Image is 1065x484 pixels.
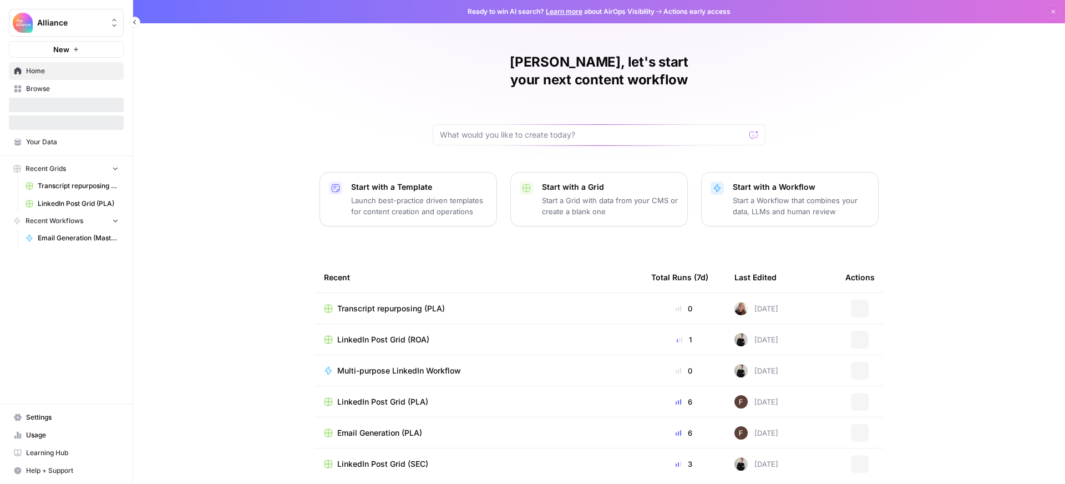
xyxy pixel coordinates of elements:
[733,181,869,193] p: Start with a Workflow
[651,427,717,438] div: 6
[9,409,124,426] a: Settings
[324,334,633,345] a: LinkedIn Post Grid (ROA)
[337,427,422,438] span: Email Generation (PLA)
[734,364,778,377] div: [DATE]
[9,160,124,177] button: Recent Grids
[26,430,119,440] span: Usage
[468,7,655,17] span: Ready to win AI search? about AirOps Visibility
[26,216,83,226] span: Recent Workflows
[351,195,488,217] p: Launch best-practice driven templates for content creation and operations
[26,137,119,147] span: Your Data
[651,458,717,470] div: 3
[9,213,124,229] button: Recent Workflows
[9,133,124,151] a: Your Data
[38,181,119,191] span: Transcript repurposing (PLA)
[21,229,124,247] a: Email Generation (Master)
[542,195,678,217] p: Start a Grid with data from your CMS or create a blank one
[651,303,717,314] div: 0
[9,462,124,480] button: Help + Support
[26,84,119,94] span: Browse
[324,427,633,438] a: Email Generation (PLA)
[9,80,124,98] a: Browse
[734,364,748,377] img: rzyuksnmva7rad5cmpd7k6b2ndco
[433,53,765,89] h1: [PERSON_NAME], let's start your next content workflow
[26,164,66,174] span: Recent Grids
[734,333,748,346] img: rzyuksnmva7rad5cmpd7k6b2ndco
[734,333,778,346] div: [DATE]
[9,444,124,462] a: Learning Hub
[26,466,119,476] span: Help + Support
[546,7,582,16] a: Learn more
[13,13,33,33] img: Alliance Logo
[734,395,778,409] div: [DATE]
[319,172,497,226] button: Start with a TemplateLaunch best-practice driven templates for content creation and operations
[324,396,633,407] a: LinkedIn Post Grid (PLA)
[37,17,104,28] span: Alliance
[337,365,461,376] span: Multi-purpose LinkedIn Workflow
[324,458,633,470] a: LinkedIn Post Grid (SEC)
[651,365,717,376] div: 0
[337,396,428,407] span: LinkedIn Post Grid (PLA)
[38,199,119,209] span: LinkedIn Post Grid (PLA)
[651,396,717,407] div: 6
[38,233,119,243] span: Email Generation (Master)
[9,9,124,37] button: Workspace: Alliance
[351,181,488,193] p: Start with a Template
[337,458,428,470] span: LinkedIn Post Grid (SEC)
[53,44,69,55] span: New
[734,302,778,315] div: [DATE]
[734,262,777,293] div: Last Edited
[663,7,731,17] span: Actions early access
[651,262,708,293] div: Total Runs (7d)
[733,195,869,217] p: Start a Workflow that combines your data, LLMs and human review
[9,426,124,444] a: Usage
[324,365,633,376] a: Multi-purpose LinkedIn Workflow
[9,41,124,58] button: New
[324,303,633,314] a: Transcript repurposing (PLA)
[324,262,633,293] div: Recent
[651,334,717,345] div: 1
[337,303,445,314] span: Transcript repurposing (PLA)
[734,426,748,440] img: ehk4tiupxxmovik5q93f2vi35fzq
[9,62,124,80] a: Home
[21,177,124,195] a: Transcript repurposing (PLA)
[734,302,748,315] img: dusy4e3dsucr7fztkxh4ejuaeihk
[26,412,119,422] span: Settings
[510,172,688,226] button: Start with a GridStart a Grid with data from your CMS or create a blank one
[734,457,778,471] div: [DATE]
[21,195,124,213] a: LinkedIn Post Grid (PLA)
[337,334,429,345] span: LinkedIn Post Grid (ROA)
[734,426,778,440] div: [DATE]
[734,395,748,409] img: ehk4tiupxxmovik5q93f2vi35fzq
[440,129,745,140] input: What would you like to create today?
[26,66,119,76] span: Home
[542,181,678,193] p: Start with a Grid
[845,262,875,293] div: Actions
[734,457,748,471] img: rzyuksnmva7rad5cmpd7k6b2ndco
[26,448,119,458] span: Learning Hub
[701,172,879,226] button: Start with a WorkflowStart a Workflow that combines your data, LLMs and human review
